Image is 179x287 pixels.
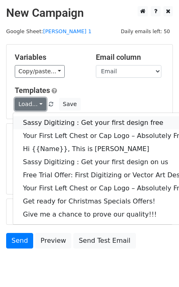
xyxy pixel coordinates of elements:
button: Save [59,98,80,111]
a: Templates [15,86,50,95]
a: Daily emails left: 50 [118,28,173,34]
a: Copy/paste... [15,65,65,78]
span: Daily emails left: 50 [118,27,173,36]
a: Send Test Email [73,233,136,249]
a: [PERSON_NAME] 1 [43,28,91,34]
a: Send [6,233,33,249]
h2: New Campaign [6,6,173,20]
h5: Email column [96,53,165,62]
a: Preview [35,233,71,249]
a: Load... [15,98,46,111]
iframe: Chat Widget [138,248,179,287]
small: Google Sheet: [6,28,91,34]
h5: Variables [15,53,84,62]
